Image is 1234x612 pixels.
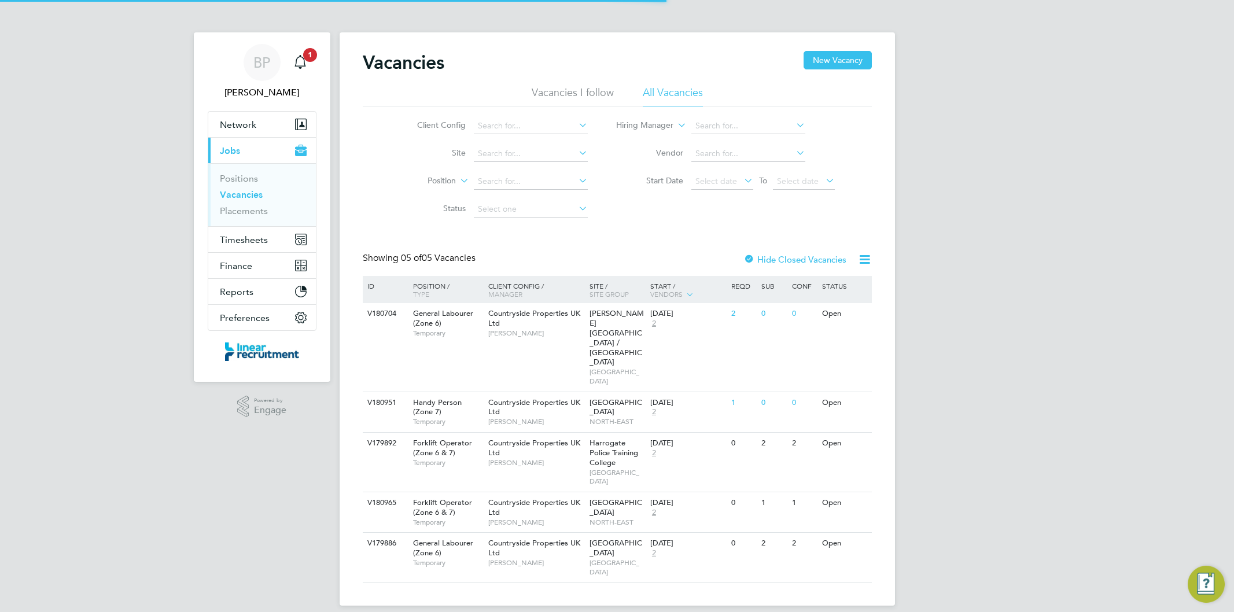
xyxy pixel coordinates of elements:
[404,276,485,304] div: Position /
[208,305,316,330] button: Preferences
[208,253,316,278] button: Finance
[488,538,580,558] span: Countryside Properties UK Ltd
[254,396,286,405] span: Powered by
[413,289,429,298] span: Type
[758,492,789,514] div: 1
[650,448,658,458] span: 2
[208,86,316,99] span: Bethan Parr
[590,438,638,467] span: Harrogate Police Training College
[220,173,258,184] a: Positions
[650,498,725,508] div: [DATE]
[208,342,316,361] a: Go to home page
[220,312,270,323] span: Preferences
[220,234,268,245] span: Timesheets
[587,276,647,304] div: Site /
[728,276,758,296] div: Reqd
[488,558,584,567] span: [PERSON_NAME]
[650,539,725,548] div: [DATE]
[756,173,771,188] span: To
[789,303,819,325] div: 0
[364,392,405,414] div: V180951
[758,392,789,414] div: 0
[364,303,405,325] div: V180704
[789,492,819,514] div: 1
[474,118,588,134] input: Search for...
[485,276,587,304] div: Client Config /
[532,86,614,106] li: Vacancies I follow
[413,497,472,517] span: Forklift Operator (Zone 6 & 7)
[399,120,466,130] label: Client Config
[220,260,252,271] span: Finance
[650,407,658,417] span: 2
[413,329,482,338] span: Temporary
[758,303,789,325] div: 0
[1188,566,1225,603] button: Engage Resource Center
[401,252,476,264] span: 05 Vacancies
[819,433,870,454] div: Open
[590,367,644,385] span: [GEOGRAPHIC_DATA]
[364,533,405,554] div: V179886
[413,417,482,426] span: Temporary
[474,174,588,190] input: Search for...
[789,433,819,454] div: 2
[590,538,642,558] span: [GEOGRAPHIC_DATA]
[364,492,405,514] div: V180965
[758,276,789,296] div: Sub
[650,319,658,329] span: 2
[488,397,580,417] span: Countryside Properties UK Ltd
[220,286,253,297] span: Reports
[413,458,482,467] span: Temporary
[488,458,584,467] span: [PERSON_NAME]
[401,252,422,264] span: 05 of
[208,279,316,304] button: Reports
[643,86,703,106] li: All Vacancies
[488,518,584,527] span: [PERSON_NAME]
[399,148,466,158] label: Site
[617,148,683,158] label: Vendor
[590,417,644,426] span: NORTH-EAST
[474,201,588,217] input: Select one
[590,468,644,486] span: [GEOGRAPHIC_DATA]
[695,176,737,186] span: Select date
[590,397,642,417] span: [GEOGRAPHIC_DATA]
[488,289,522,298] span: Manager
[804,51,872,69] button: New Vacancy
[728,392,758,414] div: 1
[650,309,725,319] div: [DATE]
[650,398,725,408] div: [DATE]
[650,508,658,518] span: 2
[590,558,644,576] span: [GEOGRAPHIC_DATA]
[488,329,584,338] span: [PERSON_NAME]
[194,32,330,382] nav: Main navigation
[743,254,846,265] label: Hide Closed Vacancies
[289,44,312,81] a: 1
[590,497,642,517] span: [GEOGRAPHIC_DATA]
[819,276,870,296] div: Status
[254,405,286,415] span: Engage
[758,433,789,454] div: 2
[691,146,805,162] input: Search for...
[389,175,456,187] label: Position
[413,308,473,328] span: General Labourer (Zone 6)
[728,533,758,554] div: 0
[488,438,580,458] span: Countryside Properties UK Ltd
[208,138,316,163] button: Jobs
[777,176,819,186] span: Select date
[488,308,580,328] span: Countryside Properties UK Ltd
[488,497,580,517] span: Countryside Properties UK Ltd
[819,303,870,325] div: Open
[728,303,758,325] div: 2
[413,538,473,558] span: General Labourer (Zone 6)
[220,189,263,200] a: Vacancies
[647,276,728,305] div: Start /
[413,558,482,567] span: Temporary
[819,492,870,514] div: Open
[590,518,644,527] span: NORTH-EAST
[253,55,270,70] span: BP
[363,51,444,74] h2: Vacancies
[650,438,725,448] div: [DATE]
[488,417,584,426] span: [PERSON_NAME]
[789,276,819,296] div: Conf
[819,392,870,414] div: Open
[590,289,629,298] span: Site Group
